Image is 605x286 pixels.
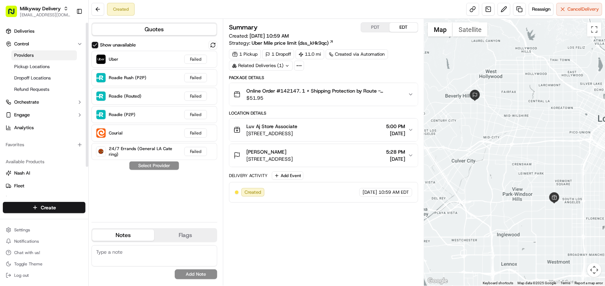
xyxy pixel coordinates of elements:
span: [STREET_ADDRESS] [246,130,297,137]
button: [PERSON_NAME][STREET_ADDRESS]5:28 PM[DATE] [229,144,418,167]
div: 💻 [60,104,66,109]
button: Map camera controls [587,263,601,277]
span: Dropoff Locations [14,75,51,81]
a: Analytics [3,122,85,133]
span: 5:28 PM [386,148,405,155]
span: 10:59 AM EDT [379,189,409,196]
img: Uber [96,55,106,64]
button: Promise [3,193,85,204]
div: Failed [184,55,207,64]
button: Toggle Theme [3,259,85,269]
button: Chat with us! [3,248,85,258]
span: Map data ©2025 Google [517,281,556,285]
button: PDT [361,23,390,32]
span: Roadie Rush (P2P) [109,75,146,81]
a: Dropoff Locations [11,73,77,83]
span: Pylon [71,120,86,126]
span: Uber Mile price limit (dss_kHk9qc) [252,39,329,46]
span: Knowledge Base [14,103,54,110]
button: Reassign [529,3,554,16]
div: Delivery Activity [229,173,268,178]
div: Failed [184,92,207,101]
div: Package Details [229,75,418,81]
img: Nash [7,7,21,21]
span: Cancel Delivery [567,6,599,12]
span: 5:00 PM [386,123,405,130]
button: Log out [3,270,85,280]
span: Control [14,41,29,47]
button: Milkyway Delivery [20,5,61,12]
span: [DATE] [386,130,405,137]
img: Roadie Rush (P2P) [96,73,106,82]
div: Strategy: [229,39,334,46]
a: Terms (opens in new tab) [560,281,570,285]
span: Uber [109,56,118,62]
img: Courial [96,128,106,138]
span: Nash AI [14,170,30,176]
a: 📗Knowledge Base [4,100,57,113]
div: Related Deliveries (1) [229,61,293,71]
a: 💻API Documentation [57,100,117,113]
a: Fleet [6,183,83,189]
div: Failed [184,128,207,138]
button: Engage [3,109,85,121]
button: Nash AI [3,167,85,179]
span: Created: [229,32,289,39]
button: Flags [154,230,216,241]
p: Welcome 👋 [7,28,129,40]
div: 1 Pickup [229,49,261,59]
span: Notifications [14,238,39,244]
a: Report a map error [575,281,603,285]
span: Toggle Theme [14,261,43,267]
span: Orchestrate [14,99,39,105]
div: Failed [184,73,207,82]
a: Powered byPylon [50,120,86,126]
span: Settings [14,227,30,233]
button: Online Order #142147. 1 x Shipping Protection by Route - $1.95($1.95), 1 x The [PERSON_NAME] Neck... [229,83,418,106]
label: Show unavailable [100,42,136,48]
span: Promise [14,196,31,202]
div: 📗 [7,104,13,109]
button: Show satellite imagery [453,22,488,37]
img: Roadie (P2P) [96,110,106,119]
a: Providers [11,50,77,60]
span: [EMAIL_ADDRESS][DOMAIN_NAME] [20,12,71,18]
span: API Documentation [67,103,114,110]
div: Start new chat [24,68,116,75]
input: Got a question? Start typing here... [18,46,128,53]
div: Available Products [3,156,85,167]
button: Toggle fullscreen view [587,22,601,37]
img: Google [426,276,449,286]
span: Roadie (P2P) [109,112,135,117]
button: Settings [3,225,85,235]
button: Luv Aj Store Associate[STREET_ADDRESS]5:00 PM[DATE] [229,119,418,141]
span: Engage [14,112,30,118]
button: EDT [390,23,418,32]
img: 24/7 Errands (General LA Catering) [96,147,106,156]
button: Notifications [3,236,85,246]
div: Location Details [229,110,418,116]
span: Reassign [532,6,550,12]
a: Nash AI [6,170,83,176]
img: 1736555255976-a54dd68f-1ca7-489b-9aae-adbdc363a1c4 [7,68,20,81]
button: Milkyway Delivery[EMAIL_ADDRESS][DOMAIN_NAME] [3,3,73,20]
button: Start new chat [121,70,129,78]
span: Log out [14,273,29,278]
button: Keyboard shortcuts [483,281,513,286]
span: Courial [109,130,123,136]
a: Promise [6,196,83,202]
span: [STREET_ADDRESS] [246,155,293,163]
span: Pickup Locations [14,64,50,70]
span: Refund Requests [14,86,49,93]
button: Create [3,202,85,213]
span: Create [41,204,56,211]
span: Analytics [14,125,34,131]
span: [PERSON_NAME] [246,148,286,155]
span: 24/7 Errands (General LA Catering) [109,146,172,157]
a: Pickup Locations [11,62,77,72]
button: Add Event [272,171,303,180]
div: Created via Automation [326,49,388,59]
span: Deliveries [14,28,34,34]
button: Quotes [92,24,217,35]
